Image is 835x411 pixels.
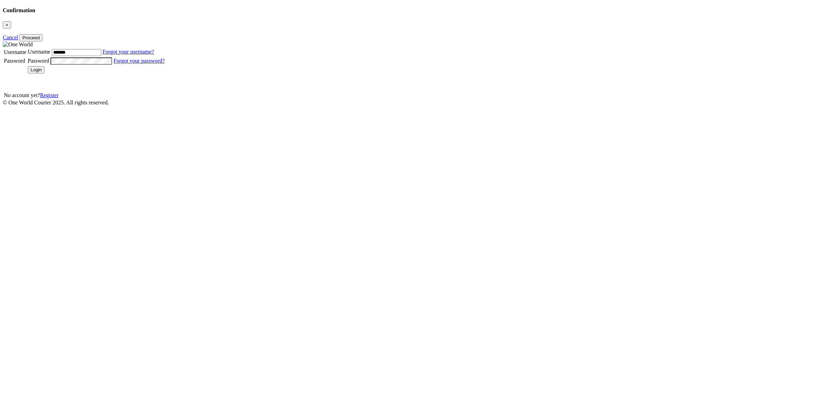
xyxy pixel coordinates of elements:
[4,58,25,64] label: Password
[3,21,11,29] button: Close
[3,7,832,14] h4: Confirmation
[113,58,165,64] a: Forgot your password?
[40,92,58,98] a: Register
[28,58,49,64] label: Password
[3,41,33,48] img: One World
[3,100,109,105] span: © One World Courier 2025. All rights reserved.
[103,49,154,55] a: Forgot your username?
[4,92,165,98] div: No account yet?
[3,34,18,40] a: Cancel
[19,34,42,41] button: Proceed
[28,66,45,73] button: Login
[28,49,50,55] label: Username
[4,49,26,55] label: Username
